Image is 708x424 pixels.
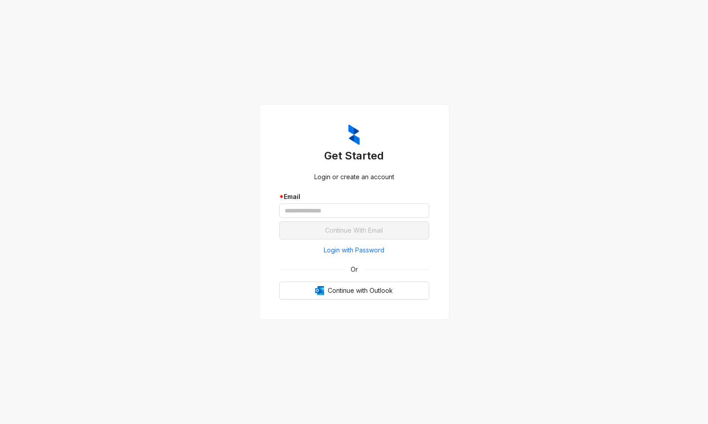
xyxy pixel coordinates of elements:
[344,265,364,274] span: Or
[279,282,429,300] button: OutlookContinue with Outlook
[348,124,360,145] img: ZumaIcon
[315,286,324,295] img: Outlook
[279,221,429,239] button: Continue With Email
[279,149,429,163] h3: Get Started
[324,245,384,255] span: Login with Password
[328,286,393,296] span: Continue with Outlook
[279,192,429,202] div: Email
[279,243,429,257] button: Login with Password
[279,172,429,182] div: Login or create an account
